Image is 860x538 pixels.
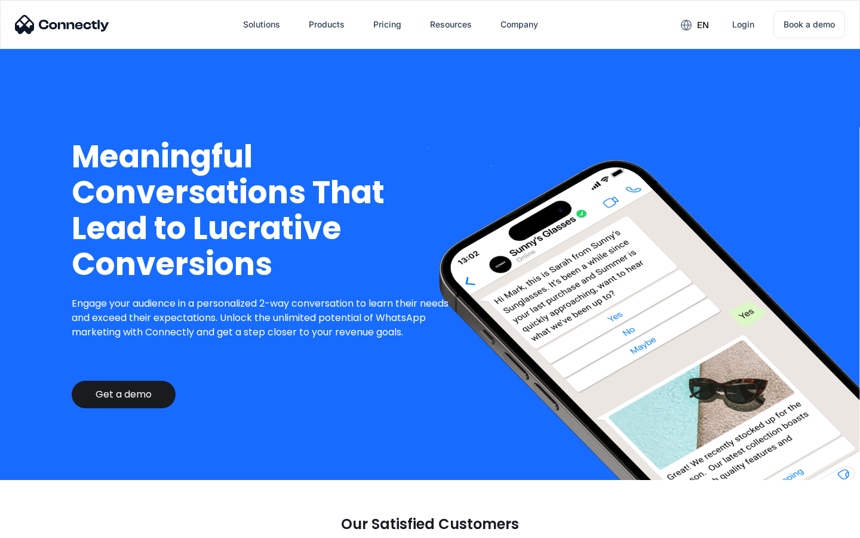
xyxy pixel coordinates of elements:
img: Connectly Logo [15,15,109,34]
a: Login [723,10,764,39]
div: Pricing [373,16,401,33]
a: Book a demo [773,11,845,38]
a: Get a demo [72,381,176,408]
div: Login [732,16,754,33]
h1: Meaningful Conversations That Lead to Lucrative Conversions [72,139,458,282]
div: en [697,17,709,33]
p: Engage your audience in a personalized 2-way conversation to learn their needs and exceed their e... [72,296,458,340]
aside: Language selected: English [12,517,72,534]
ul: Language list [24,517,72,534]
div: Resources [430,16,472,33]
a: Pricing [364,10,411,39]
div: Company [500,16,538,33]
div: Products [309,16,345,33]
div: Solutions [243,16,280,33]
div: Get a demo [96,389,152,401]
p: Our Satisfied Customers [341,516,519,533]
